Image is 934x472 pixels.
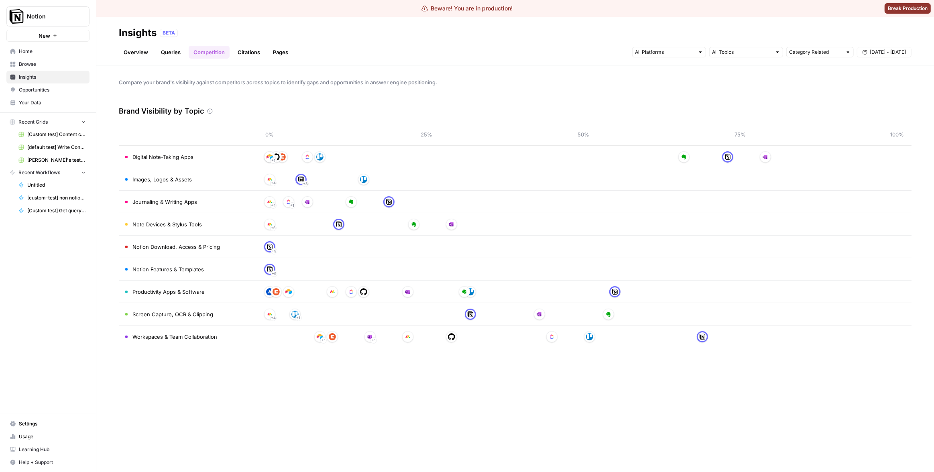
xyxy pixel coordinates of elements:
span: Recent Grids [18,118,48,126]
span: Break Production [888,5,928,12]
img: 2v783w8gft8p3s5e5pppmgj66tpp [360,288,367,295]
img: j0006o4w6wdac5z8yzb60vbgsr6k [266,198,273,205]
span: Settings [19,420,86,427]
a: Competition [189,46,230,59]
img: dsapf59eflvgghzeeaxzhlzx3epe [586,333,593,340]
img: j0006o4w6wdac5z8yzb60vbgsr6k [266,311,273,318]
span: [PERSON_NAME]'s test Grid [27,157,86,164]
img: 6ujo9ap59rgquh9d29qd8zxjc546 [448,221,455,228]
button: Workspace: Notion [6,6,90,26]
img: dsapf59eflvgghzeeaxzhlzx3epe [291,311,299,318]
button: Recent Workflows [6,167,90,179]
span: 50% [576,130,592,138]
img: 2ecgzickl6ac7607lydp2fg9krdz [461,288,468,295]
button: Recent Grids [6,116,90,128]
span: + 1 [297,314,301,322]
span: Digital Note-Taking Apps [132,153,193,161]
img: 2ecgzickl6ac7607lydp2fg9krdz [605,311,612,318]
img: nyvnio03nchgsu99hj5luicuvesv [348,288,355,295]
img: nyvnio03nchgsu99hj5luicuvesv [304,153,311,161]
input: Category Related [789,48,842,56]
div: Insights [119,26,157,39]
img: 6l0m61twwalp4aocym1aelc2c0vi [279,153,286,161]
span: Home [19,48,86,55]
span: 25% [419,130,435,138]
img: rr7q0m0nqendf4oep9a7lrlsbqj4 [285,288,292,295]
img: j0006o4w6wdac5z8yzb60vbgsr6k [266,176,273,183]
span: + 1 [372,336,376,344]
img: 6l0m61twwalp4aocym1aelc2c0vi [273,288,280,295]
img: dsapf59eflvgghzeeaxzhlzx3epe [467,288,474,295]
img: rr7q0m0nqendf4oep9a7lrlsbqj4 [266,153,273,161]
a: [custom-test] non notion page research [15,191,90,204]
a: Home [6,45,90,58]
a: Browse [6,58,90,71]
img: 2ecgzickl6ac7607lydp2fg9krdz [348,198,355,205]
span: 100% [889,130,905,138]
span: + 1 [290,201,294,210]
img: vdittyzr50yvc6bia2aagny4s5uj [266,266,273,273]
span: Opportunities [19,86,86,94]
img: 6ujo9ap59rgquh9d29qd8zxjc546 [366,333,374,340]
span: Learning Hub [19,446,86,453]
span: Recent Workflows [18,169,60,176]
span: Browse [19,61,86,68]
span: [custom-test] non notion page research [27,194,86,201]
img: 6ujo9ap59rgquh9d29qd8zxjc546 [762,153,769,161]
span: Productivity Apps & Software [132,288,205,296]
img: 6ujo9ap59rgquh9d29qd8zxjc546 [404,288,411,295]
a: Pages [268,46,293,59]
a: Citations [233,46,265,59]
span: Journaling & Writing Apps [132,198,197,206]
span: Notion Download, Access & Pricing [132,243,220,251]
span: [Custom test] Content creation flow [27,131,86,138]
span: [DATE] - [DATE] [870,49,906,56]
img: vdittyzr50yvc6bia2aagny4s5uj [611,288,619,295]
a: [default test] Write Content Briefs [15,141,90,154]
img: vdittyzr50yvc6bia2aagny4s5uj [699,333,706,340]
img: vdittyzr50yvc6bia2aagny4s5uj [335,221,342,228]
span: + 4 [271,314,276,322]
img: lppufk0rg3oqg95eowpzykkagcci [266,288,273,295]
span: + 9 [272,270,277,278]
span: + 9 [272,247,277,255]
img: rr7q0m0nqendf4oep9a7lrlsbqj4 [316,333,324,340]
img: dsapf59eflvgghzeeaxzhlzx3epe [360,176,367,183]
button: New [6,30,90,42]
span: Insights [19,73,86,81]
span: 0% [262,130,278,138]
span: Screen Capture, OCR & Clipping [132,310,213,318]
span: + 6 [271,224,276,232]
img: Notion Logo [9,9,24,24]
span: Compare your brand's visibility against competitors across topics to identify gaps and opportunit... [119,78,912,86]
input: All Topics [712,48,771,56]
img: dsapf59eflvgghzeeaxzhlzx3epe [316,153,324,161]
a: Settings [6,417,90,430]
img: j0006o4w6wdac5z8yzb60vbgsr6k [266,221,273,228]
a: [Custom test] Get query fanout from topic [15,204,90,217]
img: vdittyzr50yvc6bia2aagny4s5uj [266,243,273,250]
span: + 4 [271,179,276,187]
a: Your Data [6,96,90,109]
img: vdittyzr50yvc6bia2aagny4s5uj [467,311,474,318]
div: BETA [160,29,178,37]
span: New [39,32,50,40]
img: 6l0m61twwalp4aocym1aelc2c0vi [329,333,336,340]
img: vdittyzr50yvc6bia2aagny4s5uj [724,153,731,161]
span: 75% [732,130,748,138]
span: Your Data [19,99,86,106]
a: Opportunities [6,83,90,96]
span: + 3 [303,180,308,188]
a: Learning Hub [6,443,90,456]
a: Overview [119,46,153,59]
img: nyvnio03nchgsu99hj5luicuvesv [285,198,292,205]
img: vdittyzr50yvc6bia2aagny4s5uj [297,176,305,183]
span: Notion Features & Templates [132,265,204,273]
button: Help + Support [6,456,90,469]
img: 2ecgzickl6ac7607lydp2fg9krdz [410,221,417,228]
h3: Brand Visibility by Topic [119,106,204,117]
img: 2v783w8gft8p3s5e5pppmgj66tpp [273,153,280,161]
span: Help + Support [19,459,86,466]
span: Untitled [27,181,86,189]
span: + 1 [322,336,326,344]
